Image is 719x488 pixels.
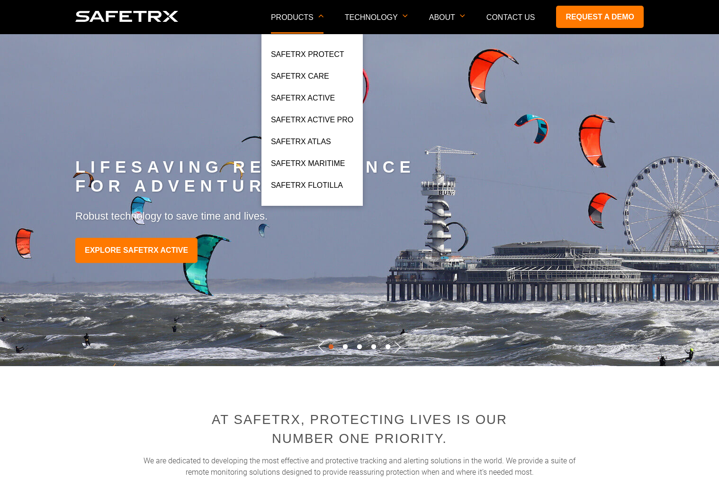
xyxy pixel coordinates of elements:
[309,335,333,359] button: Previous
[271,136,331,153] a: SafeTrx Atlas
[2,113,9,119] input: Discover More
[271,13,324,34] p: Products
[672,442,719,488] iframe: Chat Widget
[11,101,57,108] span: Request a Demo
[556,6,644,28] a: Request a demo
[271,114,353,131] a: SafeTrx Active Pro
[386,335,410,359] button: Next
[11,113,51,120] span: Discover More
[429,13,465,34] p: About
[341,342,350,352] button: 2 of 5
[271,92,335,109] a: SafeTrx Active
[12,201,213,208] p: I agree to allow 8 West Consulting to store and process my personal data.
[355,342,364,352] button: 3 of 5
[383,342,393,352] button: 5 of 5
[403,14,408,18] img: arrow icon
[2,100,9,106] input: Request a Demo
[203,410,516,448] h1: AT SAFETRX, PROTECTING LIVES IS OUR NUMBER ONE PRIORITY.
[75,238,198,263] a: EXPLORE SAFETRX ACTIVE
[369,342,378,352] button: 4 of 5
[271,48,344,65] a: SafeTrx Protect
[318,14,324,18] img: arrow icon
[271,157,345,175] a: SafeTrx Maritime
[75,11,179,22] img: logo SafeTrx
[138,455,581,478] p: We are dedicated to developing the most effective and protective tracking and alerting solutions ...
[75,158,644,196] h2: LIFESAVING REASSURANCE FOR ADVENTURERS
[75,210,644,224] p: Robust technology to save time and lives.
[460,14,465,18] img: arrow icon
[271,179,343,196] a: SafeTrx Flotilla
[271,70,329,87] a: SafeTrx Care
[2,202,9,208] input: I agree to allow 8 West Consulting to store and process my personal data.*
[486,13,535,21] a: Contact Us
[345,13,408,34] p: Technology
